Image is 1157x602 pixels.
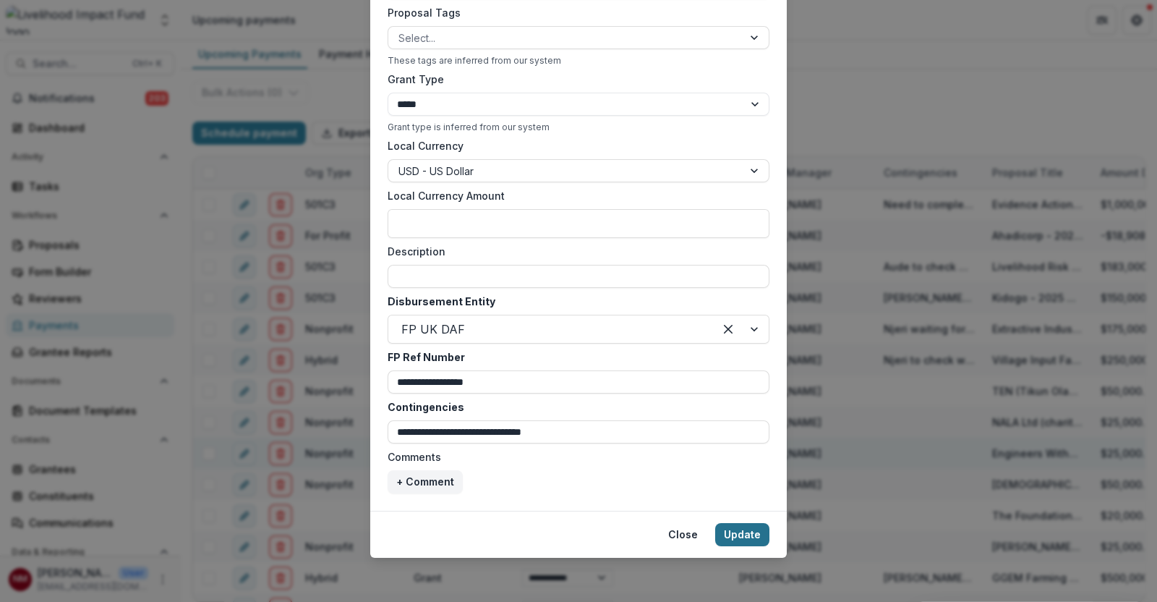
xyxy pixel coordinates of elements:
button: Close [659,523,706,546]
div: Grant type is inferred from our system [388,122,769,132]
label: Comments [388,449,761,465]
label: Local Currency Amount [388,188,761,203]
label: Contingencies [388,399,761,415]
label: Disbursement Entity [388,294,761,309]
label: FP Ref Number [388,349,761,365]
label: Local Currency [388,138,464,153]
div: These tags are inferred from our system [388,55,769,66]
label: Proposal Tags [388,5,761,20]
label: Grant Type [388,72,761,87]
div: Clear selected options [717,318,740,341]
button: + Comment [388,470,463,493]
label: Description [388,244,761,259]
button: Update [715,523,769,546]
